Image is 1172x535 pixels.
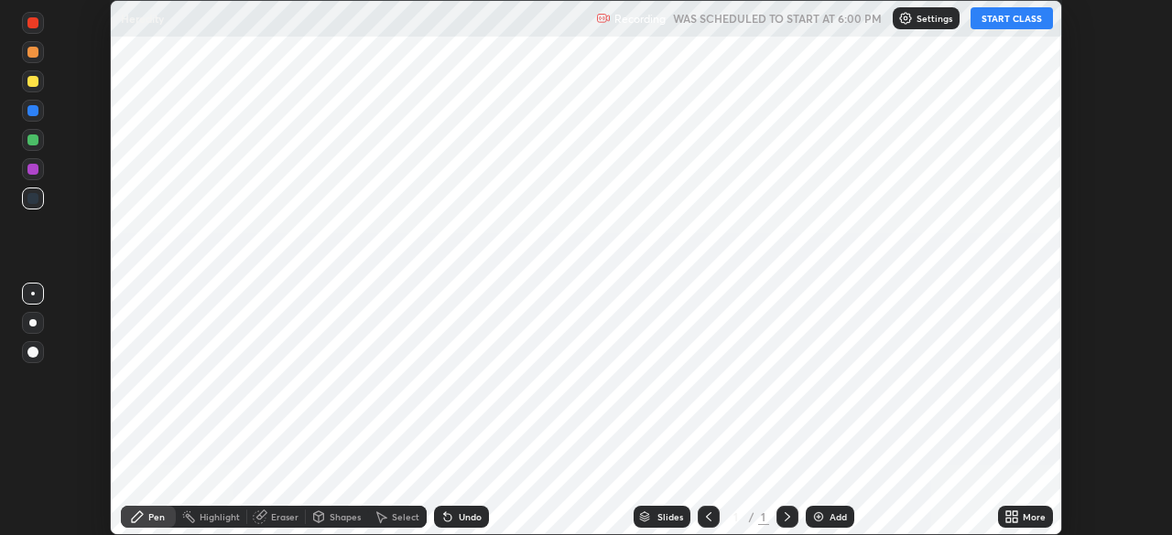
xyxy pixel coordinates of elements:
p: Recording [614,12,666,26]
div: 1 [727,511,745,522]
h5: WAS SCHEDULED TO START AT 6:00 PM [673,10,882,27]
div: More [1023,512,1046,521]
div: Select [392,512,419,521]
div: Shapes [330,512,361,521]
img: add-slide-button [811,509,826,524]
div: Undo [459,512,482,521]
div: Pen [148,512,165,521]
p: Heredity [121,11,164,26]
button: START CLASS [971,7,1053,29]
div: Add [830,512,847,521]
img: recording.375f2c34.svg [596,11,611,26]
div: / [749,511,754,522]
img: class-settings-icons [898,11,913,26]
div: 1 [758,508,769,525]
div: Eraser [271,512,298,521]
div: Highlight [200,512,240,521]
div: Slides [657,512,683,521]
p: Settings [917,14,952,23]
